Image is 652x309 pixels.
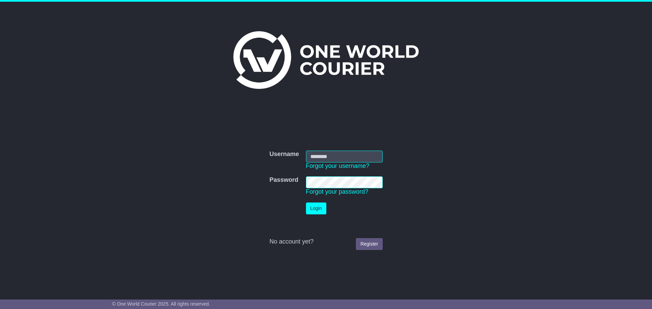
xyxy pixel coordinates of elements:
label: Password [269,176,298,184]
button: Login [306,202,326,214]
label: Username [269,151,299,158]
div: No account yet? [269,238,382,246]
a: Register [356,238,382,250]
a: Forgot your password? [306,188,368,195]
span: © One World Courier 2025. All rights reserved. [112,301,210,307]
img: One World [233,31,419,89]
a: Forgot your username? [306,162,369,169]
